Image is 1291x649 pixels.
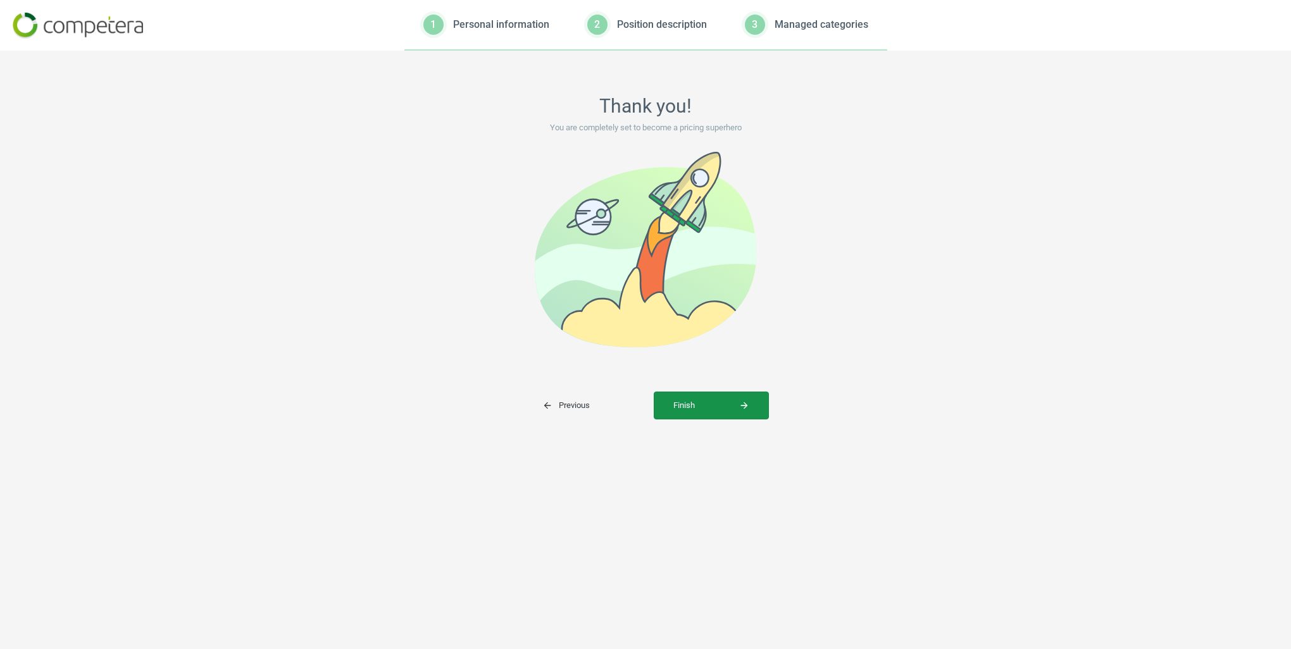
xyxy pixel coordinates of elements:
button: arrow_backPrevious [523,392,654,419]
div: 2 [587,15,608,35]
div: Position description [617,18,707,32]
div: Personal information [453,18,549,32]
span: Finish [673,400,749,411]
img: 7b73d85f1bbbb9d816539e11aedcf956.png [13,13,143,39]
div: Managed categories [775,18,868,32]
div: 1 [423,15,444,35]
img: 53180b315ed9a01495a3e13e59d7733e.svg [535,152,756,347]
span: Previous [542,400,590,411]
button: Finisharrow_forward [654,392,769,419]
p: You are completely set to become a pricing superhero [329,122,962,133]
i: arrow_forward [739,400,749,411]
h2: Thank you! [329,95,962,118]
div: 3 [745,15,765,35]
i: arrow_back [542,400,552,411]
